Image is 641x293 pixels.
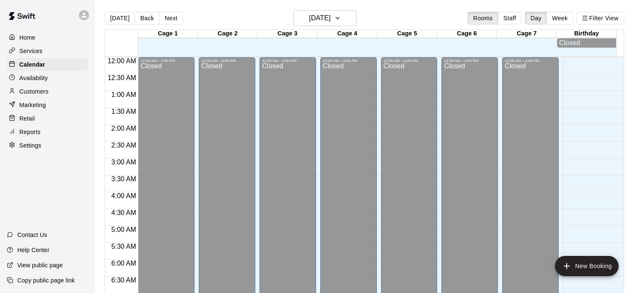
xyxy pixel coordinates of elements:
div: 12:00 AM – 4:00 PM [323,59,374,63]
div: 12:00 AM – 4:00 PM [505,59,556,63]
div: Cage 2 [198,30,258,38]
a: Reports [7,126,88,138]
p: Marketing [19,101,46,109]
p: Home [19,33,35,42]
a: Settings [7,139,88,152]
button: Staff [498,12,522,24]
button: Next [159,12,183,24]
p: Contact Us [17,231,47,239]
span: 5:00 AM [109,226,138,233]
span: 2:30 AM [109,142,138,149]
div: Closed [559,39,614,47]
button: add [555,256,619,276]
p: Retail [19,114,35,123]
span: 5:30 AM [109,243,138,250]
div: 12:00 AM – 4:00 PM [444,59,495,63]
p: Services [19,47,43,55]
span: 6:30 AM [109,277,138,284]
a: Retail [7,112,88,125]
span: 4:00 AM [109,192,138,199]
div: Cage 3 [257,30,317,38]
button: Week [546,12,573,24]
button: [DATE] [105,12,135,24]
span: 3:00 AM [109,159,138,166]
div: Cage 5 [377,30,437,38]
a: Services [7,45,88,57]
button: Day [525,12,547,24]
p: Reports [19,128,41,136]
p: Help Center [17,246,49,254]
p: View public page [17,261,63,269]
div: Cage 6 [437,30,497,38]
span: 2:00 AM [109,125,138,132]
a: Customers [7,85,88,98]
span: 1:00 AM [109,91,138,98]
span: 12:00 AM [105,57,138,65]
a: Marketing [7,99,88,111]
button: [DATE] [293,10,357,26]
p: Calendar [19,60,45,69]
span: 1:30 AM [109,108,138,115]
div: 12:00 AM – 4:00 PM [141,59,192,63]
p: Customers [19,87,49,96]
p: Settings [19,141,41,150]
a: Availability [7,72,88,84]
span: 3:30 AM [109,175,138,183]
button: Rooms [468,12,498,24]
p: Copy public page link [17,276,75,285]
span: 4:30 AM [109,209,138,216]
span: 6:00 AM [109,260,138,267]
a: Calendar [7,58,88,71]
div: 12:00 AM – 4:00 PM [384,59,435,63]
div: 12:00 AM – 4:00 PM [201,59,253,63]
div: 12:00 AM – 4:00 PM [262,59,314,63]
span: 12:30 AM [105,74,138,81]
button: Back [135,12,160,24]
a: Home [7,31,88,44]
div: Cage 1 [138,30,198,38]
div: Birthday [557,30,617,38]
div: Cage 4 [317,30,377,38]
button: Filter View [576,12,624,24]
p: Availability [19,74,48,82]
h6: [DATE] [309,12,330,24]
div: Cage 7 [497,30,557,38]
